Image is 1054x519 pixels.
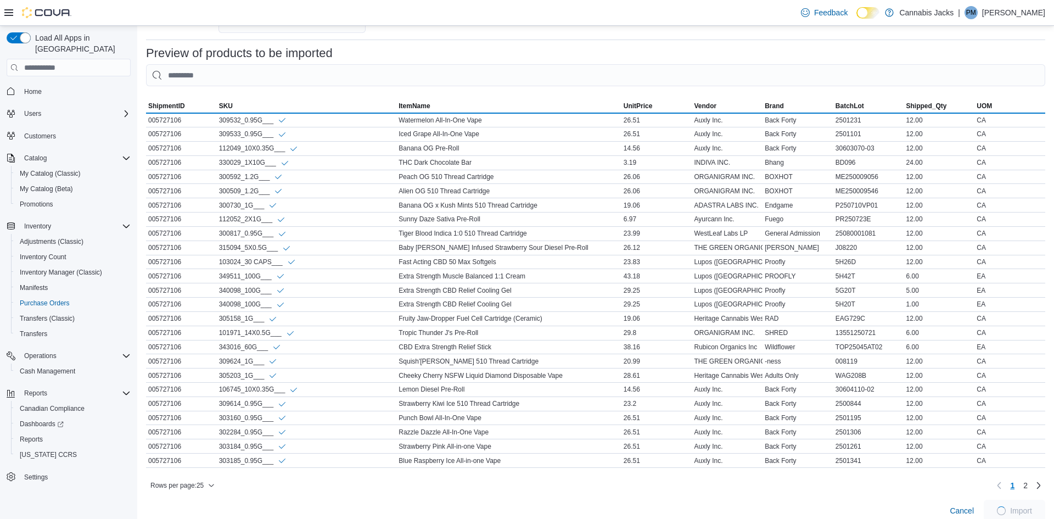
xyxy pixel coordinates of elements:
[146,156,217,169] div: 005727106
[20,283,48,292] span: Manifests
[15,448,131,461] span: Washington CCRS
[20,435,43,444] span: Reports
[974,99,1045,113] button: UOM
[20,470,131,484] span: Settings
[621,142,692,155] div: 14.56
[2,386,135,401] button: Reports
[282,244,291,253] svg: Info
[904,170,975,183] div: 12.00
[904,199,975,212] div: 12.00
[268,201,277,210] svg: Info
[289,386,298,394] svg: Info
[24,154,47,163] span: Catalog
[20,169,81,178] span: My Catalog (Classic)
[396,270,621,283] div: Extra Strength Muscle Balanced 1:1 Cream
[797,2,852,24] a: Feedback
[281,159,289,168] svg: Info
[15,281,52,294] a: Manifests
[396,255,621,269] div: Fast Acting CBD 50 Max Softgels
[24,109,41,118] span: Users
[272,343,281,351] svg: Info
[20,200,53,209] span: Promotions
[904,284,975,297] div: 5.00
[2,106,135,121] button: Users
[692,241,763,254] div: THE GREEN ORGANIC DUTCHMAN
[833,213,904,226] div: PR250723E
[15,167,131,180] span: My Catalog (Classic)
[621,213,692,226] div: 6.97
[396,142,621,155] div: Banana OG Pre-Roll
[974,127,1045,141] div: CA
[396,284,621,297] div: Extra Strength CBD Relief Cooling Gel
[621,227,692,240] div: 23.99
[146,270,217,283] div: 005727106
[904,255,975,269] div: 12.00
[15,365,131,378] span: Cash Management
[974,312,1045,325] div: CA
[974,199,1045,212] div: CA
[1023,480,1028,491] span: 2
[146,227,217,240] div: 005727106
[20,404,85,413] span: Canadian Compliance
[1010,480,1014,491] span: 1
[977,102,992,110] span: UOM
[966,6,976,19] span: PM
[20,349,61,362] button: Operations
[621,241,692,254] div: 26.12
[2,83,135,99] button: Home
[692,185,763,198] div: ORGANIGRAM INC.
[833,298,904,311] div: 5H20T
[15,266,106,279] a: Inventory Manager (Classic)
[974,298,1045,311] div: EA
[833,241,904,254] div: J08220
[15,297,131,310] span: Purchase Orders
[833,99,904,113] button: BatchLot
[219,258,296,267] div: 103024_30 CAPS___
[621,185,692,198] div: 26.06
[692,312,763,325] div: Heritage Cannabis West Corporation
[396,114,621,127] div: Watermelon All-In-One Vape
[763,284,833,297] div: Proofly
[11,181,135,197] button: My Catalog (Beta)
[15,448,81,461] a: [US_STATE] CCRS
[15,250,131,264] span: Inventory Count
[15,433,47,446] a: Reports
[20,129,131,143] span: Customers
[219,158,289,168] div: 330029_1X10G___
[833,156,904,169] div: BD096
[287,258,296,266] svg: Info
[692,255,763,269] div: Lupos ([GEOGRAPHIC_DATA]) Biotechnology Inc
[396,127,621,141] div: Iced Grape All-In-One Vape
[904,298,975,311] div: 1.00
[15,327,131,341] span: Transfers
[20,330,47,338] span: Transfers
[692,284,763,297] div: Lupos ([GEOGRAPHIC_DATA]) Biotechnology Inc
[1019,477,1032,494] a: Page 2 of 2
[11,401,135,416] button: Canadian Compliance
[146,312,217,325] div: 005727106
[20,253,66,261] span: Inventory Count
[31,32,131,54] span: Load All Apps in [GEOGRAPHIC_DATA]
[277,215,285,224] svg: Info
[20,237,83,246] span: Adjustments (Classic)
[11,249,135,265] button: Inventory Count
[286,329,295,338] svg: Info
[904,156,975,169] div: 24.00
[2,348,135,364] button: Operations
[20,220,131,233] span: Inventory
[692,127,763,141] div: Auxly Inc.
[692,227,763,240] div: WestLeaf Labs LP
[274,187,283,196] svg: Info
[621,312,692,325] div: 19.06
[621,326,692,339] div: 29.8
[396,170,621,183] div: Peach OG 510 Thread Cartridge
[20,367,75,376] span: Cash Management
[20,387,131,400] span: Reports
[694,102,716,110] span: Vendor
[833,199,904,212] div: P250710VP01
[11,364,135,379] button: Cash Management
[950,505,974,516] span: Cancel
[219,215,285,224] div: 112052_2X1G___
[20,107,131,120] span: Users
